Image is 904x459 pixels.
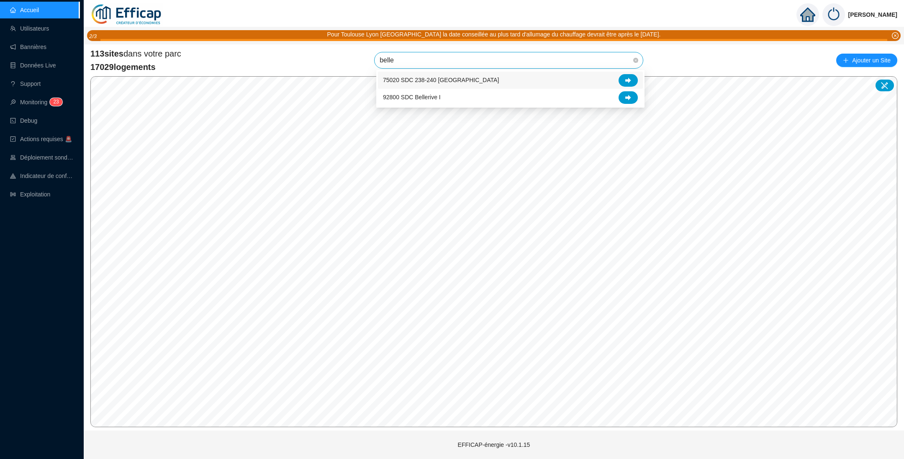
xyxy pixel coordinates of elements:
[836,54,897,67] button: Ajouter un Site
[20,136,72,142] span: Actions requises 🚨
[10,191,50,198] a: slidersExploitation
[848,1,897,28] span: [PERSON_NAME]
[822,3,845,26] img: power
[843,57,849,63] span: plus
[852,54,891,66] span: Ajouter un Site
[10,154,74,161] a: clusterDéploiement sondes
[10,173,74,179] a: heat-mapIndicateur de confort
[90,49,123,58] span: 113 sites
[378,89,643,106] div: 92800 SDC Bellerive I
[378,72,643,89] div: 75020 SDC 238-240 Belleville
[90,61,181,73] span: 17029 logements
[800,7,815,22] span: home
[10,117,37,124] a: codeDebug
[89,33,97,39] i: 2 / 3
[10,25,49,32] a: teamUtilisateurs
[10,62,56,69] a: databaseDonnées Live
[10,99,60,106] a: monitorMonitoring23
[50,98,62,106] sup: 23
[10,44,46,50] a: notificationBannières
[10,80,41,87] a: questionSupport
[892,32,899,39] span: close-circle
[383,76,499,85] span: 75020 SDC 238-240 [GEOGRAPHIC_DATA]
[458,441,530,448] span: EFFICAP-énergie - v10.1.15
[10,136,16,142] span: check-square
[56,99,59,105] span: 3
[53,99,56,105] span: 2
[10,7,39,13] a: homeAccueil
[633,58,638,63] span: close-circle
[327,30,661,39] div: Pour Toulouse Lyon [GEOGRAPHIC_DATA] la date conseillée au plus tard d'allumage du chauffage devr...
[91,77,897,427] canvas: Map
[90,48,181,59] span: dans votre parc
[383,93,441,102] span: 92800 SDC Bellerive I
